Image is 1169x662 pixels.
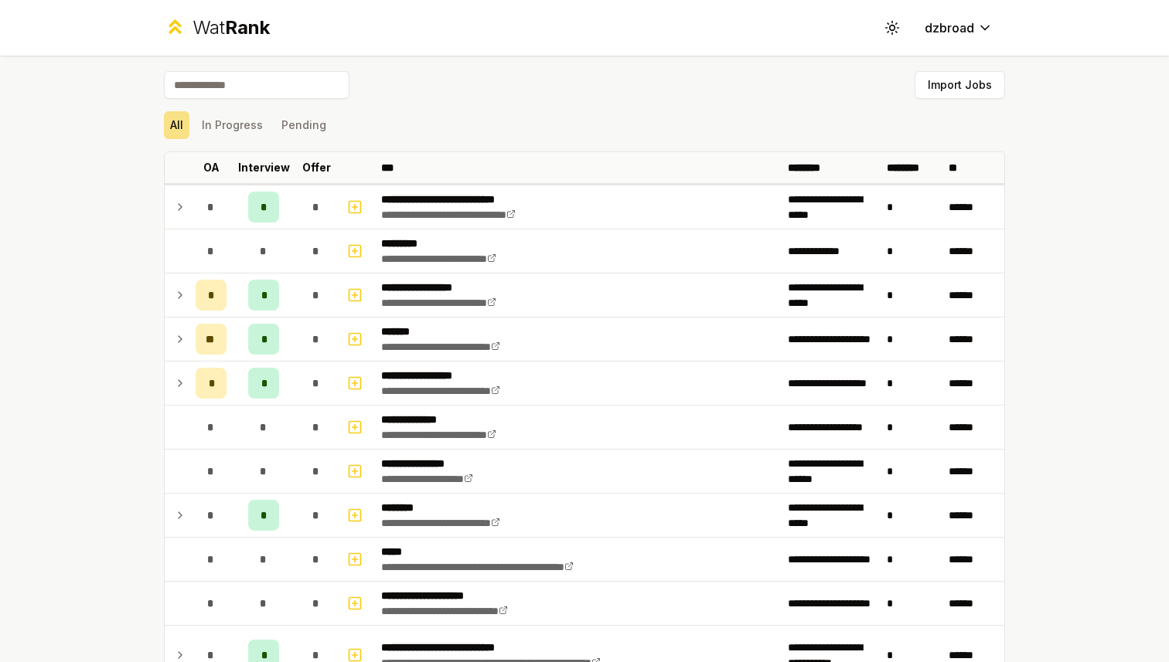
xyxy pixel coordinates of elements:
button: All [164,111,189,139]
button: Import Jobs [915,71,1005,99]
button: dzbroad [912,14,1005,42]
button: Pending [275,111,332,139]
p: OA [203,160,220,175]
span: Rank [225,16,270,39]
p: Interview [238,160,290,175]
span: dzbroad [925,19,974,37]
button: In Progress [196,111,269,139]
a: WatRank [164,15,270,40]
p: Offer [302,160,331,175]
div: Wat [193,15,270,40]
